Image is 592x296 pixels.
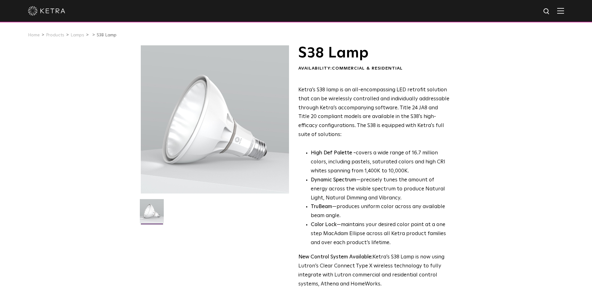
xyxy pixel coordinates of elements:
[311,203,450,221] li: —produces uniform color across any available beam angle.
[28,33,40,37] a: Home
[298,253,450,289] p: Ketra’s S38 Lamp is now using Lutron’s Clear Connect Type X wireless technology to fully integrat...
[46,33,64,37] a: Products
[311,221,450,248] li: —maintains your desired color point at a one step MacAdam Ellipse across all Ketra product famili...
[71,33,84,37] a: Lamps
[311,149,450,176] p: covers a wide range of 16.7 million colors, including pastels, saturated colors and high CRI whit...
[311,204,332,209] strong: TruBeam
[557,8,564,14] img: Hamburger%20Nav.svg
[298,66,450,72] div: Availability:
[311,176,450,203] li: —precisely tunes the amount of energy across the visible spectrum to produce Natural Light, Natur...
[311,222,337,227] strong: Color Lock
[97,33,117,37] a: S38 Lamp
[311,150,356,156] strong: High Def Palette -
[140,199,164,228] img: S38-Lamp-Edison-2021-Web-Square
[332,66,403,71] span: Commercial & Residential
[28,6,65,16] img: ketra-logo-2019-white
[543,8,551,16] img: search icon
[298,254,373,260] strong: New Control System Available:
[298,86,450,139] p: Ketra’s S38 lamp is an all-encompassing LED retrofit solution that can be wirelessly controlled a...
[311,177,356,183] strong: Dynamic Spectrum
[298,45,450,61] h1: S38 Lamp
